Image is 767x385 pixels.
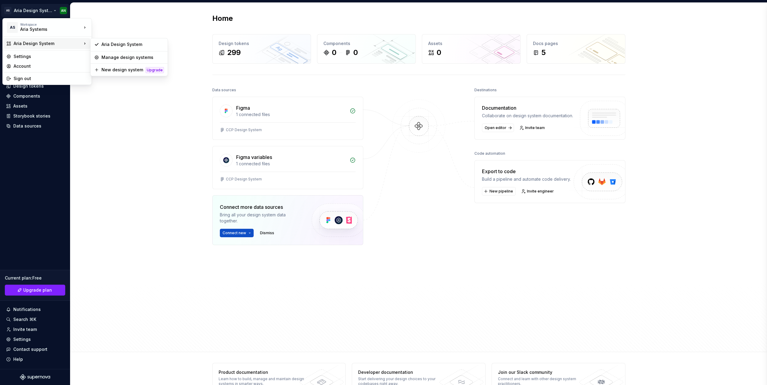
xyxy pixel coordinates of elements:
[146,67,164,73] div: Upgrade
[101,41,164,47] div: Aria Design System
[20,23,82,26] div: Workspace
[20,26,72,32] div: Aria Systems
[7,22,18,33] div: AS
[14,40,82,47] div: Aria Design System
[14,63,88,69] div: Account
[14,76,88,82] div: Sign out
[101,54,164,60] div: Manage design systems
[101,67,143,73] div: New design system
[14,53,88,60] div: Settings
